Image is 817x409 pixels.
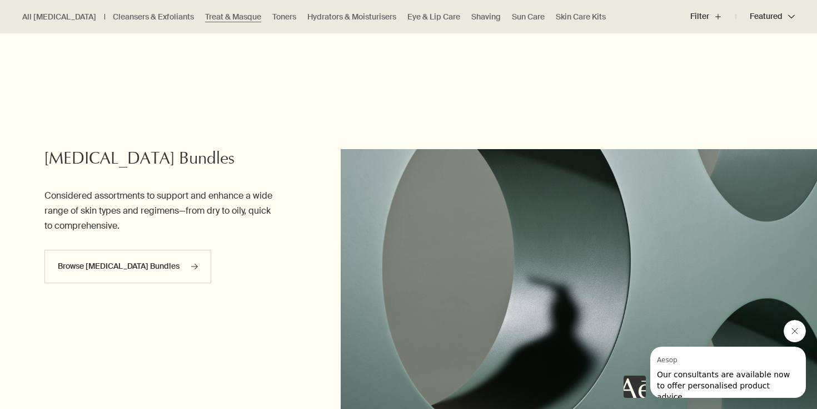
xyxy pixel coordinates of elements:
[22,12,96,22] a: All [MEDICAL_DATA]
[471,12,501,22] a: Shaving
[113,12,194,22] a: Cleansers & Exfoliants
[44,188,272,234] p: Considered assortments to support and enhance a wide range of skin types and regimens—from dry to...
[650,347,806,398] iframe: 消息来自 Aesop
[272,12,296,22] a: Toners
[624,320,806,398] div: Aesop 说“Our consultants are available now to offer personalised product advice.”。打开消息传送窗口以继续对话。
[7,23,140,55] span: Our consultants are available now to offer personalised product advice.
[624,376,646,398] iframe: 无内容
[205,12,261,22] a: Treat & Masque
[512,12,545,22] a: Sun Care
[736,3,795,30] button: Featured
[556,12,606,22] a: Skin Care Kits
[44,250,211,283] a: Browse [MEDICAL_DATA] Bundles
[784,320,806,342] iframe: 关闭来自 Aesop 的消息
[307,12,396,22] a: Hydrators & Moisturisers
[690,3,736,30] button: Filter
[44,149,272,171] h2: [MEDICAL_DATA] Bundles
[407,12,460,22] a: Eye & Lip Care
